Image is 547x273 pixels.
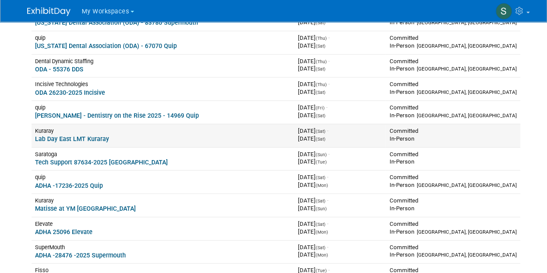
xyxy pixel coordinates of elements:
[416,182,516,188] span: [GEOGRAPHIC_DATA], [GEOGRAPHIC_DATA]
[35,205,136,212] a: Matisse at YM [GEOGRAPHIC_DATA]
[316,43,326,49] span: (Sat)
[389,158,516,166] div: In-Person
[389,19,516,26] div: In-Person
[35,135,109,142] a: Lab Day East LMT Kuraray
[389,173,516,181] div: Committed
[328,151,330,157] span: -
[316,59,327,64] span: (Thu)
[35,244,291,251] div: SuperMouth
[389,80,516,88] div: Committed
[298,88,382,96] div: [DATE]
[326,104,328,111] span: -
[316,198,326,204] span: (Sat)
[82,8,129,15] span: My Workspaces
[35,34,291,42] div: quip
[298,181,382,189] div: [DATE]
[316,20,326,26] span: (Sat)
[298,65,382,73] div: [DATE]
[35,173,291,181] div: quip
[389,104,516,112] div: Committed
[294,31,386,54] td: [DATE]
[316,222,326,227] span: (Sat)
[316,183,328,188] span: (Mon)
[294,240,386,263] td: [DATE]
[298,158,382,166] div: [DATE]
[316,245,326,251] span: (Sat)
[294,124,386,147] td: [DATE]
[496,3,512,19] img: Sam Murphy
[316,252,328,258] span: (Mon)
[416,43,516,49] span: [GEOGRAPHIC_DATA], [GEOGRAPHIC_DATA]
[328,81,330,87] span: -
[316,159,327,165] span: (Tue)
[298,42,382,50] div: [DATE]
[294,217,386,240] td: [DATE]
[316,136,326,142] span: (Sat)
[35,127,291,135] div: Kuraray
[389,197,516,205] div: Committed
[35,58,291,65] div: Dental Dynamic Staffing
[35,80,291,88] div: Incisive Technologies
[298,251,382,259] div: [DATE]
[327,128,329,134] span: -
[327,221,329,227] span: -
[389,65,516,73] div: In-Person
[416,19,516,26] span: [GEOGRAPHIC_DATA], [GEOGRAPHIC_DATA]
[35,252,126,259] a: ADHA -28476 -2025 Supermouth
[389,228,516,236] div: In-Person
[35,66,83,73] a: ODA - 55376 DDS
[389,88,516,96] div: In-Person
[316,90,326,95] span: (Sat)
[327,197,329,204] span: -
[294,170,386,194] td: [DATE]
[298,112,382,119] div: [DATE]
[298,228,382,236] div: [DATE]
[294,54,386,77] td: [DATE]
[389,127,516,135] div: Committed
[389,151,516,158] div: Committed
[294,77,386,101] td: [DATE]
[328,35,330,41] span: -
[327,174,329,180] span: -
[35,89,105,96] a: ODA 26230-2025 Incisive
[316,35,327,41] span: (Thu)
[35,151,291,158] div: Saratoga
[316,229,328,235] span: (Mon)
[294,101,386,124] td: [DATE]
[316,66,326,72] span: (Sat)
[316,152,327,157] span: (Sun)
[316,82,327,87] span: (Thu)
[35,228,93,235] a: ADHA 25096 Elevate
[389,181,516,189] div: In-Person
[416,89,516,95] span: [GEOGRAPHIC_DATA], [GEOGRAPHIC_DATA]
[35,112,199,119] a: [PERSON_NAME] - Dentistry on the Rise 2025 - 14969 Quip
[316,206,327,212] span: (Sun)
[389,42,516,50] div: In-Person
[327,244,329,251] span: -
[35,220,291,228] div: Elevate
[389,135,516,143] div: In-Person
[328,58,330,64] span: -
[389,112,516,119] div: In-Person
[294,194,386,217] td: [DATE]
[35,197,291,204] div: Kuraray
[27,7,70,16] img: ExhibitDay
[389,205,516,212] div: In-Person
[35,19,198,26] a: [US_STATE] Dental Association (ODA) - 83780 Supermouth
[298,205,382,212] div: [DATE]
[298,19,382,26] div: [DATE]
[316,105,325,111] span: (Fri)
[389,251,516,259] div: In-Person
[389,244,516,251] div: Committed
[389,220,516,228] div: Committed
[35,182,103,189] a: ADHA -17236-2025 Quip
[35,42,177,49] a: [US_STATE] Dental Association (ODA) - 67070 Quip
[35,159,168,166] a: Tech Support 87634-2025 [GEOGRAPHIC_DATA]
[35,104,291,111] div: quip
[316,113,326,119] span: (Sat)
[298,135,382,143] div: [DATE]
[416,66,516,72] span: [GEOGRAPHIC_DATA], [GEOGRAPHIC_DATA]
[416,229,516,235] span: [GEOGRAPHIC_DATA], [GEOGRAPHIC_DATA]
[316,128,326,134] span: (Sat)
[294,147,386,170] td: [DATE]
